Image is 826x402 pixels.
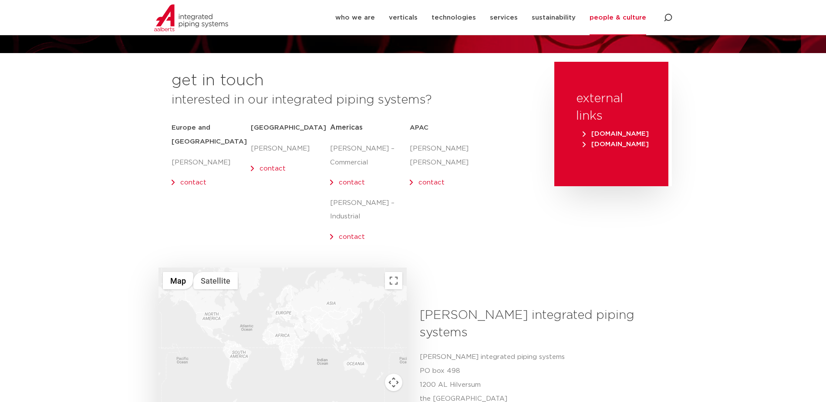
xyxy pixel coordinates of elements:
[172,70,264,91] h2: get in touch
[583,141,649,147] span: [DOMAIN_NAME]
[180,179,206,186] a: contact
[580,141,651,147] a: [DOMAIN_NAME]
[251,142,330,156] p: [PERSON_NAME]
[576,90,647,125] h3: external links
[172,156,251,170] p: [PERSON_NAME]
[172,91,533,109] h3: interested in our integrated piping systems?
[251,121,330,135] h5: [GEOGRAPHIC_DATA]
[385,374,402,391] button: Map camera controls
[330,196,409,224] p: [PERSON_NAME] – Industrial
[583,131,649,137] span: [DOMAIN_NAME]
[339,179,365,186] a: contact
[410,121,489,135] h5: APAC
[385,272,402,289] button: Toggle fullscreen view
[418,179,445,186] a: contact
[193,272,238,289] button: Show satellite imagery
[580,131,651,137] a: [DOMAIN_NAME]
[420,307,661,342] h3: [PERSON_NAME] integrated piping systems
[410,142,489,170] p: [PERSON_NAME] [PERSON_NAME]
[330,142,409,170] p: [PERSON_NAME] – Commercial
[330,124,363,131] span: Americas
[260,165,286,172] a: contact
[172,124,247,145] strong: Europe and [GEOGRAPHIC_DATA]
[339,234,365,240] a: contact
[163,272,193,289] button: Show street map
